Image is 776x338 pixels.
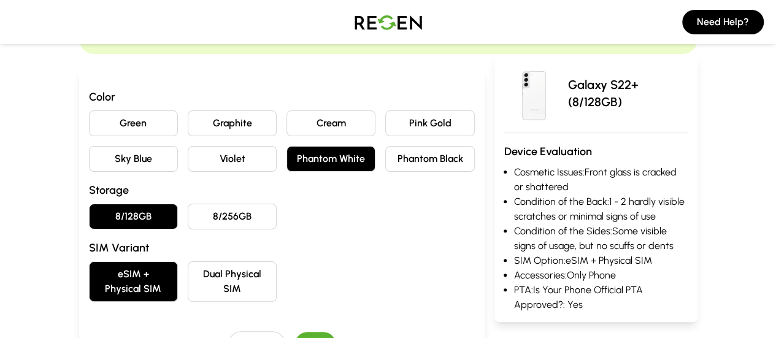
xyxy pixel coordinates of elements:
button: Graphite [188,110,277,136]
li: SIM Option: eSIM + Physical SIM [514,253,688,268]
button: 8/128GB [89,204,178,229]
h3: SIM Variant [89,239,475,256]
li: Condition of the Back: 1 - 2 hardly visible scratches or minimal signs of use [514,194,688,224]
h3: Color [89,88,475,106]
button: Green [89,110,178,136]
h3: Device Evaluation [504,143,688,160]
button: Need Help? [682,10,764,34]
li: Condition of the Sides: Some visible signs of usage, but no scuffs or dents [514,224,688,253]
img: Galaxy S22+ [504,64,563,123]
button: 8/256GB [188,204,277,229]
button: Sky Blue [89,146,178,172]
img: Logo [345,5,431,39]
button: Cream [286,110,375,136]
li: Cosmetic Issues: Front glass is cracked or shattered [514,165,688,194]
p: Galaxy S22+ (8/128GB) [568,76,688,110]
button: Pink Gold [385,110,474,136]
button: Phantom White [286,146,375,172]
button: Dual Physical SIM [188,261,277,302]
li: Accessories: Only Phone [514,268,688,283]
button: Violet [188,146,277,172]
h3: Storage [89,182,475,199]
li: PTA: Is Your Phone Official PTA Approved?: Yes [514,283,688,312]
button: eSIM + Physical SIM [89,261,178,302]
button: Phantom Black [385,146,474,172]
